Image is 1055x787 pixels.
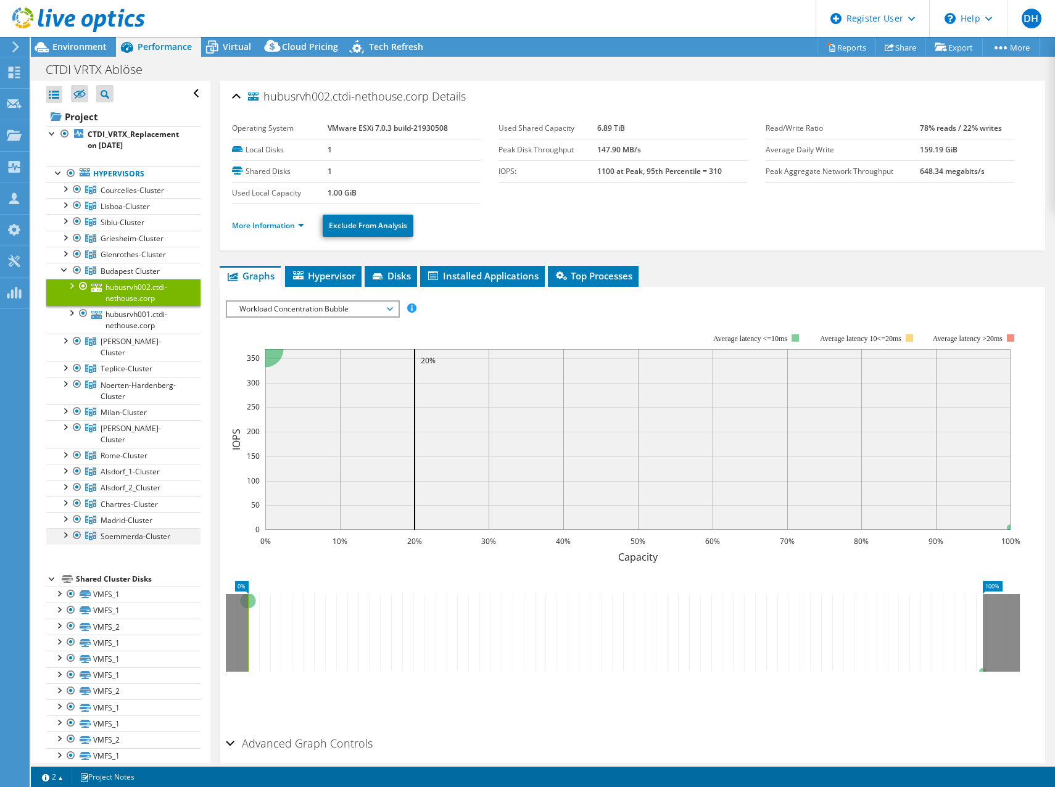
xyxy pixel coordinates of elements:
a: Madrid-Cluster [46,512,201,528]
span: Noerten-Hardenberg-Cluster [101,380,176,402]
span: Lisboa-Cluster [101,201,150,212]
span: Workload Concentration Bubble [233,302,392,316]
text: 250 [247,402,260,412]
text: 70% [780,536,795,546]
a: Milton-Keynes-Cluster [46,420,201,447]
a: Alsdorf_1-Cluster [46,464,201,480]
b: 1 [328,144,332,155]
svg: \n [945,13,956,24]
a: VMFS_1 [46,603,201,619]
text: 90% [929,536,943,546]
text: 300 [247,377,260,388]
b: 648.34 megabits/s [920,166,985,176]
span: Details [432,89,466,104]
span: Rome-Cluster [101,450,147,461]
text: 30% [481,536,496,546]
span: Griesheim-Cluster [101,233,163,244]
a: Sibiu-Cluster [46,214,201,230]
a: Schloss-Holte-Cluster [46,334,201,361]
text: IOPS [230,429,243,450]
span: Sibiu-Cluster [101,217,144,228]
span: Alsdorf_2_Cluster [101,482,160,493]
span: DH [1022,9,1041,28]
span: Milan-Cluster [101,407,147,418]
a: Project Notes [71,769,143,785]
a: Project [46,107,201,126]
a: hubusrvh001.ctdi-nethouse.corp [46,306,201,333]
text: 40% [556,536,571,546]
a: Glenrothes-Cluster [46,247,201,263]
span: Cloud Pricing [282,41,338,52]
span: Performance [138,41,192,52]
text: Capacity [618,550,658,564]
label: Used Shared Capacity [499,122,597,134]
a: Share [875,38,926,57]
span: Madrid-Cluster [101,515,152,525]
text: 200 [247,426,260,437]
label: Peak Disk Throughput [499,144,597,156]
a: VMFS_2 [46,731,201,748]
a: Rome-Cluster [46,448,201,464]
text: 60% [705,536,720,546]
a: VMFS_1 [46,748,201,764]
a: More Information [232,220,304,231]
h1: CTDI VRTX Ablöse [40,63,162,76]
a: Teplice-Cluster [46,361,201,377]
a: Exclude From Analysis [323,215,413,237]
a: 2 [33,769,72,785]
span: Chartres-Cluster [101,499,158,509]
label: Operating System [232,122,328,134]
a: Milan-Cluster [46,404,201,420]
label: Shared Disks [232,165,328,178]
a: VMFS_2 [46,683,201,699]
b: 1.00 GiB [328,187,357,198]
text: 100 [247,476,260,486]
span: Alsdorf_1-Cluster [101,466,160,477]
a: Courcelles-Cluster [46,182,201,198]
span: Disks [371,270,411,282]
text: 100% [1001,536,1020,546]
a: Alsdorf_2_Cluster [46,480,201,496]
span: [PERSON_NAME]-Cluster [101,336,161,358]
tspan: Average latency 10<=20ms [820,334,901,343]
a: VMFS_1 [46,699,201,715]
span: Courcelles-Cluster [101,185,164,196]
span: Budapest Cluster [101,266,160,276]
a: Lisboa-Cluster [46,198,201,214]
text: 50% [631,536,645,546]
text: Average latency >20ms [932,334,1002,343]
a: VMFS_1 [46,587,201,603]
b: 1 [328,166,332,176]
text: 80% [854,536,869,546]
span: Teplice-Cluster [101,363,152,374]
span: hubusrvh002.ctdi-nethouse.corp [248,91,429,103]
span: Top Processes [554,270,632,282]
a: Noerten-Hardenberg-Cluster [46,377,201,404]
a: CTDI_VRTX_Replacement on [DATE] [46,126,201,154]
b: 159.19 GiB [920,144,958,155]
a: Griesheim-Cluster [46,231,201,247]
a: hubusrvh002.ctdi-nethouse.corp [46,279,201,306]
span: Hypervisor [291,270,355,282]
b: 147.90 MB/s [597,144,641,155]
span: Soemmerda-Cluster [101,531,170,542]
a: VMFS_1 [46,667,201,683]
tspan: Average latency <=10ms [713,334,787,343]
a: Budapest Cluster [46,263,201,279]
a: VMFS_2 [46,619,201,635]
b: CTDI_VRTX_Replacement on [DATE] [88,129,179,150]
text: 0 [255,524,260,535]
a: Soemmerda-Cluster [46,528,201,544]
span: Glenrothes-Cluster [101,249,166,260]
span: Environment [52,41,107,52]
b: 78% reads / 22% writes [920,123,1002,133]
label: Local Disks [232,144,328,156]
span: Virtual [223,41,251,52]
a: Chartres-Cluster [46,496,201,512]
b: 1100 at Peak, 95th Percentile = 310 [597,166,722,176]
label: Used Local Capacity [232,187,328,199]
label: Read/Write Ratio [766,122,920,134]
text: 10% [333,536,347,546]
label: Peak Aggregate Network Throughput [766,165,920,178]
span: Graphs [226,270,275,282]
